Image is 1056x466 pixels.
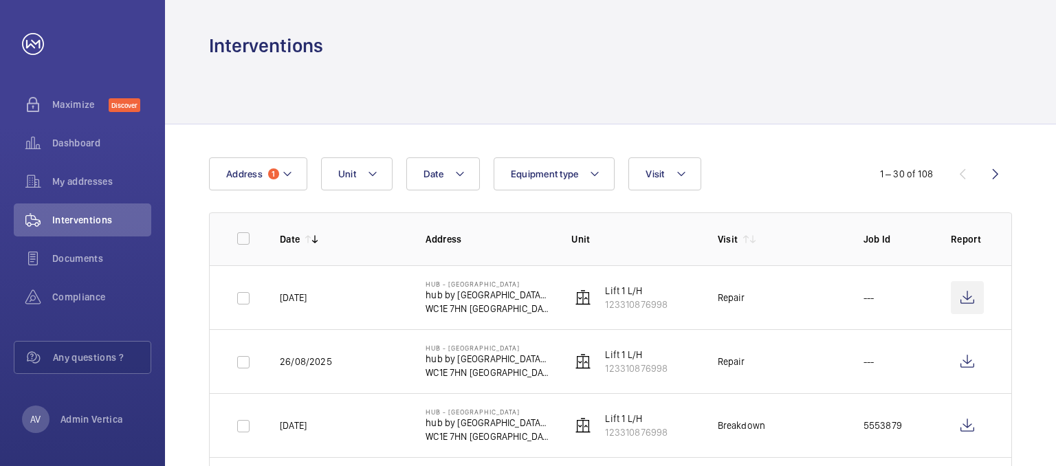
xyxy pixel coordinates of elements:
div: Repair [718,291,745,304]
p: WC1E 7HN [GEOGRAPHIC_DATA] [426,366,549,379]
span: Compliance [52,290,151,304]
span: Maximize [52,98,109,111]
img: elevator.svg [575,289,591,306]
p: WC1E 7HN [GEOGRAPHIC_DATA] [426,430,549,443]
span: Address [226,168,263,179]
p: hub by [GEOGRAPHIC_DATA] [GEOGRAPHIC_DATA] [426,288,549,302]
span: Dashboard [52,136,151,150]
p: AV [30,412,41,426]
img: elevator.svg [575,417,591,434]
h1: Interventions [209,33,323,58]
p: Hub - [GEOGRAPHIC_DATA] [426,344,549,352]
p: [DATE] [280,419,307,432]
span: Interventions [52,213,151,227]
p: Admin Vertica [60,412,123,426]
div: Repair [718,355,745,368]
p: Lift 1 L/H [605,284,668,298]
span: Visit [646,168,664,179]
p: Address [426,232,549,246]
p: Hub - [GEOGRAPHIC_DATA] [426,280,549,288]
p: Report [951,232,984,246]
p: [DATE] [280,291,307,304]
span: Discover [109,98,140,112]
button: Date [406,157,480,190]
p: 5553879 [863,419,902,432]
span: Documents [52,252,151,265]
div: Breakdown [718,419,766,432]
button: Unit [321,157,393,190]
p: Visit [718,232,738,246]
span: Any questions ? [53,351,151,364]
p: 123310876998 [605,362,668,375]
span: 1 [268,168,279,179]
p: Hub - [GEOGRAPHIC_DATA] [426,408,549,416]
div: 1 – 30 of 108 [880,167,933,181]
p: Lift 1 L/H [605,348,668,362]
p: Unit [571,232,695,246]
p: hub by [GEOGRAPHIC_DATA] [GEOGRAPHIC_DATA] [426,352,549,366]
img: elevator.svg [575,353,591,370]
p: 123310876998 [605,425,668,439]
p: Lift 1 L/H [605,412,668,425]
p: hub by [GEOGRAPHIC_DATA] [GEOGRAPHIC_DATA] [426,416,549,430]
p: --- [863,291,874,304]
button: Equipment type [494,157,615,190]
p: Job Id [863,232,929,246]
span: Unit [338,168,356,179]
p: --- [863,355,874,368]
span: Date [423,168,443,179]
button: Address1 [209,157,307,190]
span: Equipment type [511,168,579,179]
button: Visit [628,157,701,190]
p: Date [280,232,300,246]
p: WC1E 7HN [GEOGRAPHIC_DATA] [426,302,549,315]
span: My addresses [52,175,151,188]
p: 123310876998 [605,298,668,311]
p: 26/08/2025 [280,355,332,368]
